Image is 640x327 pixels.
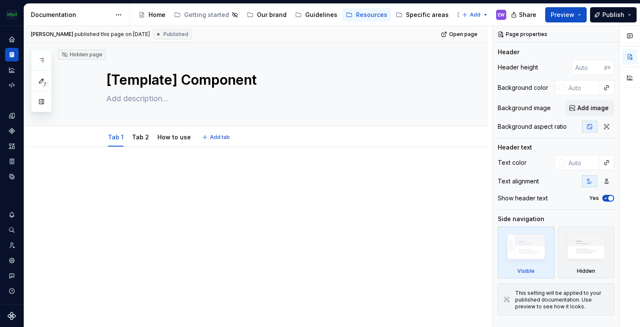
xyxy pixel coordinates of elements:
div: This setting will be applied to your published documentation. Use preview to see how it looks. [515,290,609,310]
button: Search ⌘K [5,223,19,237]
div: Resources [356,11,387,19]
a: Guidelines [292,8,341,22]
span: 7 [41,81,48,88]
div: Hidden [558,227,615,278]
div: EW [498,11,505,18]
a: Analytics [5,63,19,77]
div: Home [149,11,166,19]
span: Preview [551,11,574,19]
div: Background image [498,104,551,112]
div: Visible [498,227,554,278]
span: Add tab [210,134,230,141]
div: Visible [517,268,535,274]
div: Header height [498,63,538,72]
a: Storybook stories [5,155,19,168]
div: Page tree [135,6,458,23]
div: published this page on [DATE] [74,31,150,38]
button: Publish [590,7,637,22]
button: Preview [545,7,587,22]
a: Settings [5,254,19,267]
div: Our brand [257,11,287,19]
input: Auto [565,80,599,95]
a: Home [5,33,19,46]
button: Contact support [5,269,19,283]
p: px [604,64,611,71]
span: [PERSON_NAME] [31,31,73,38]
div: Tab 1 [105,128,127,146]
a: Components [5,124,19,138]
div: Show header text [498,194,548,202]
button: Add [459,9,491,21]
a: How to use [157,133,191,141]
textarea: [Template] Component [105,70,425,90]
a: Code automation [5,78,19,92]
div: Documentation [31,11,111,19]
div: How to use [154,128,194,146]
div: Hidden [577,268,595,274]
span: Open page [449,31,477,38]
img: 91fb9bbd-befe-470e-ae9b-8b56c3f0f44a.png [7,10,17,20]
div: Text color [498,158,527,167]
label: Yes [589,195,599,202]
div: Text alignment [498,177,539,186]
div: Specific areas [406,11,449,19]
a: Resources [342,8,391,22]
div: Header [498,48,519,56]
span: Published [163,31,188,38]
span: Add [470,11,480,18]
a: Tab 1 [108,133,124,141]
div: Tab 2 [129,128,152,146]
a: To add later [454,8,516,22]
div: Hidden page [61,51,102,58]
a: Tab 2 [132,133,149,141]
svg: Supernova Logo [8,312,16,320]
button: Share [507,7,542,22]
a: Assets [5,139,19,153]
span: Share [519,11,536,19]
div: Guidelines [305,11,337,19]
div: Getting started [184,11,229,19]
a: Our brand [243,8,290,22]
a: Documentation [5,48,19,61]
a: Invite team [5,238,19,252]
a: Home [135,8,169,22]
span: Add image [577,104,609,112]
a: Specific areas [392,8,452,22]
div: Background color [498,83,548,92]
a: Getting started [171,8,242,22]
span: Publish [602,11,624,19]
button: Add image [565,100,614,116]
div: Header text [498,143,532,152]
a: Design tokens [5,109,19,122]
div: Background aspect ratio [498,122,567,131]
input: Auto [572,60,604,75]
button: Add tab [199,131,234,143]
div: Side navigation [498,215,544,223]
button: Notifications [5,208,19,222]
a: Data sources [5,170,19,183]
input: Auto [565,155,599,170]
a: Open page [439,28,481,40]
